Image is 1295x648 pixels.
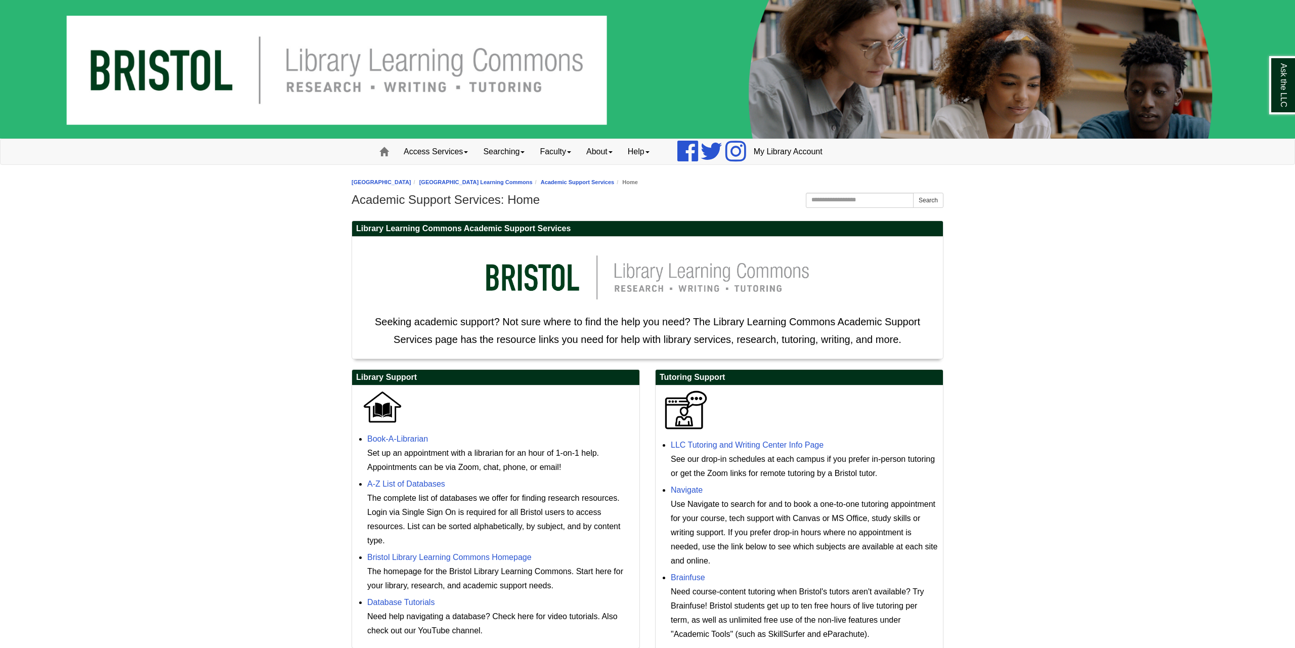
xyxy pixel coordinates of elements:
h2: Tutoring Support [656,370,943,385]
a: Database Tutorials [367,598,435,607]
li: Home [614,178,638,187]
nav: breadcrumb [352,178,943,187]
a: Bristol Library Learning Commons Homepage [367,553,532,561]
a: About [579,139,620,164]
div: See our drop-in schedules at each campus if you prefer in-person tutoring or get the Zoom links f... [671,452,938,481]
a: Book-A-Librarian [367,435,428,443]
button: Search [913,193,943,208]
div: Need help navigating a database? Check here for video tutorials. Also check out our YouTube channel. [367,610,634,638]
span: Seeking academic support? Not sure where to find the help you need? The Library Learning Commons ... [375,316,920,345]
img: llc logo [470,242,825,313]
div: Need course-content tutoring when Bristol's tutors aren't available? Try Brainfuse! Bristol stude... [671,585,938,641]
a: [GEOGRAPHIC_DATA] [352,179,411,185]
a: [GEOGRAPHIC_DATA] Learning Commons [419,179,533,185]
div: Set up an appointment with a librarian for an hour of 1-on-1 help. Appointments can be via Zoom, ... [367,446,634,474]
h2: Library Support [352,370,639,385]
a: Academic Support Services [541,179,615,185]
div: The complete list of databases we offer for finding research resources. Login via Single Sign On ... [367,491,634,548]
a: Faculty [532,139,579,164]
a: Brainfuse [671,573,705,582]
h1: Academic Support Services: Home [352,193,943,207]
a: LLC Tutoring and Writing Center Info Page [671,441,824,449]
a: My Library Account [746,139,830,164]
a: Searching [476,139,532,164]
a: Help [620,139,657,164]
div: Use Navigate to search for and to book a one-to-one tutoring appointment for your course, tech su... [671,497,938,568]
a: Navigate [671,486,703,494]
a: Access Services [396,139,476,164]
h2: Library Learning Commons Academic Support Services [352,221,943,237]
a: A-Z List of Databases [367,480,445,488]
div: The homepage for the Bristol Library Learning Commons. Start here for your library, research, and... [367,565,634,593]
